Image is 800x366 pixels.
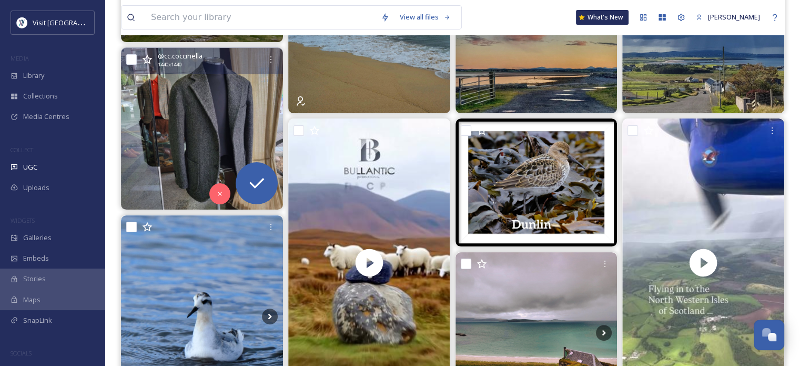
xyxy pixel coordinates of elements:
a: View all files [394,7,456,27]
span: Galleries [23,233,52,243]
input: Search your library [146,6,376,29]
span: SnapLink [23,315,52,325]
span: SOCIALS [11,349,32,357]
span: @ cc.coccinella [158,51,202,61]
img: Untitled%20design%20%2897%29.png [17,17,27,28]
a: [PERSON_NAME] [691,7,765,27]
span: [PERSON_NAME] [708,12,760,22]
span: Stories [23,274,46,284]
span: Uploads [23,183,49,193]
img: Dunlin #outerhebrides #shorebirds #calidris #dunlin #arcticwildlife #wildscotland [455,118,617,246]
span: COLLECT [11,146,33,154]
span: Media Centres [23,112,69,122]
span: 1440 x 1440 [158,61,181,68]
a: What's New [576,10,629,25]
span: WIDGETS [11,216,35,224]
span: Embeds [23,253,49,263]
span: UGC [23,162,37,172]
span: Collections [23,91,58,101]
span: MEDIA [11,54,29,62]
span: Maps [23,295,40,305]
span: Library [23,71,44,81]
span: Visit [GEOGRAPHIC_DATA] [33,17,114,27]
button: Open Chat [754,320,784,350]
img: The beginning of winter Harris Tweed #harristweed #bespokesalon #osaka #bespoke #mensfashion #fat... [121,48,283,210]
